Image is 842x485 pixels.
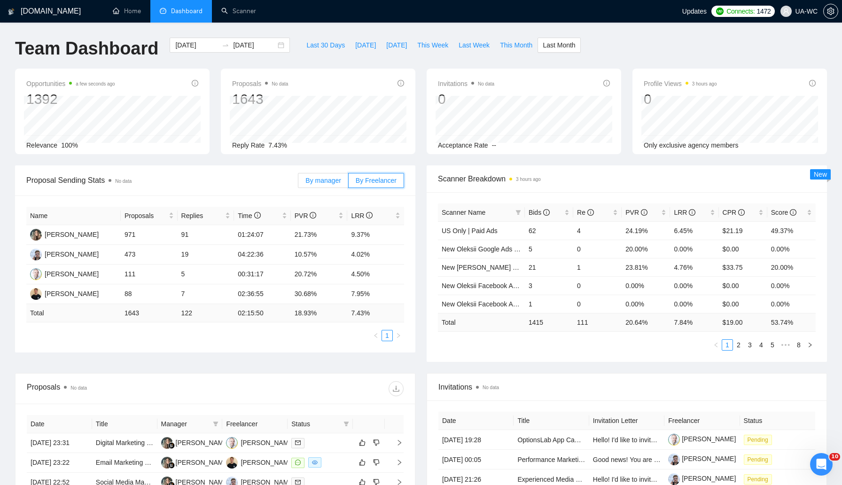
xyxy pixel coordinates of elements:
td: 20.00% [767,258,816,276]
span: like [359,439,366,446]
td: 7.43 % [347,304,404,322]
td: 0 [573,295,622,313]
a: 8 [794,340,804,350]
span: Profile Views [644,78,717,89]
td: 473 [121,245,178,265]
span: Bids [529,209,550,216]
div: [PERSON_NAME] [241,457,295,468]
input: End date [233,40,276,50]
img: AP [30,288,42,300]
input: Start date [175,40,218,50]
img: logo [8,4,15,19]
span: download [389,385,403,392]
button: This Month [495,38,538,53]
span: Only exclusive agency members [644,141,739,149]
th: Date [438,412,514,430]
span: info-circle [689,209,695,216]
span: Score [771,209,796,216]
button: [DATE] [350,38,381,53]
th: Title [92,415,157,433]
button: right [804,339,816,351]
div: [PERSON_NAME] [45,269,99,279]
span: filter [211,417,220,431]
button: This Week [412,38,453,53]
td: $0.00 [719,240,767,258]
button: setting [823,4,838,19]
span: 7.43% [268,141,287,149]
th: Invitation Letter [589,412,664,430]
th: Status [740,412,815,430]
td: 0.00% [670,295,718,313]
li: 2 [733,339,744,351]
span: PVR [295,212,317,219]
a: searchScanner [221,7,256,15]
button: dislike [371,437,382,448]
td: 1415 [525,313,573,331]
span: filter [213,421,218,427]
li: Next Page [804,339,816,351]
td: 0 [573,276,622,295]
li: Next 5 Pages [778,339,793,351]
img: LK [161,457,173,469]
td: [DATE] 23:22 [27,453,92,473]
span: LRR [674,209,695,216]
span: 10 [829,453,840,461]
span: Status [291,419,340,429]
td: 3 [525,276,573,295]
span: swap-right [222,41,229,49]
span: 1472 [757,6,771,16]
a: OC[PERSON_NAME] [30,250,99,258]
img: OC [30,249,42,260]
li: 1 [722,339,733,351]
td: Total [26,304,121,322]
th: Freelancer [664,412,740,430]
td: 1 [525,295,573,313]
div: [PERSON_NAME] [176,457,230,468]
th: Name [26,207,121,225]
td: 1643 [121,304,178,322]
td: $33.75 [719,258,767,276]
li: 1 [382,330,393,341]
span: info-circle [543,209,550,216]
a: Email Marketing Expert for E-Commerce on Klaviyo [96,459,246,466]
td: Email Marketing Expert for E-Commerce on Klaviyo [92,453,157,473]
button: [DATE] [381,38,412,53]
span: Replies [181,211,224,221]
div: 0 [644,90,717,108]
td: 9.37% [347,225,404,245]
button: Last 30 Days [301,38,350,53]
td: 02:36:55 [234,284,291,304]
span: info-circle [587,209,594,216]
li: Next Page [393,330,404,341]
th: Replies [178,207,234,225]
button: like [357,457,368,468]
td: Digital Marketing Services RFP – Wizly Baby [92,433,157,453]
span: No data [115,179,132,184]
a: [PERSON_NAME] [668,435,736,443]
td: 20.72% [291,265,348,284]
span: dislike [373,459,380,466]
td: 21 [525,258,573,276]
span: info-circle [192,80,198,86]
span: Re [577,209,594,216]
span: Scanner Breakdown [438,173,816,185]
a: AP[PERSON_NAME] [226,458,295,466]
span: mail [295,479,301,485]
span: like [359,459,366,466]
td: $ 19.00 [719,313,767,331]
a: New [PERSON_NAME] Facebook Ads - Rest of the World [442,264,611,271]
span: mail [295,440,301,446]
td: 6.45% [670,221,718,240]
img: c1AccpU0r5eTAMyEJsuISipwjq7qb2Kar6-KqnmSvKGuvk5qEoKhuKfg-uT9402ECS [668,473,680,485]
span: info-circle [366,212,373,219]
span: CPR [723,209,745,216]
a: 2 [733,340,744,350]
td: 4.50% [347,265,404,284]
td: 0 [573,240,622,258]
td: 971 [121,225,178,245]
td: 02:15:50 [234,304,291,322]
span: Manager [161,419,210,429]
span: Proposals [125,211,167,221]
a: LK[PERSON_NAME] [161,458,230,466]
td: 30.68% [291,284,348,304]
